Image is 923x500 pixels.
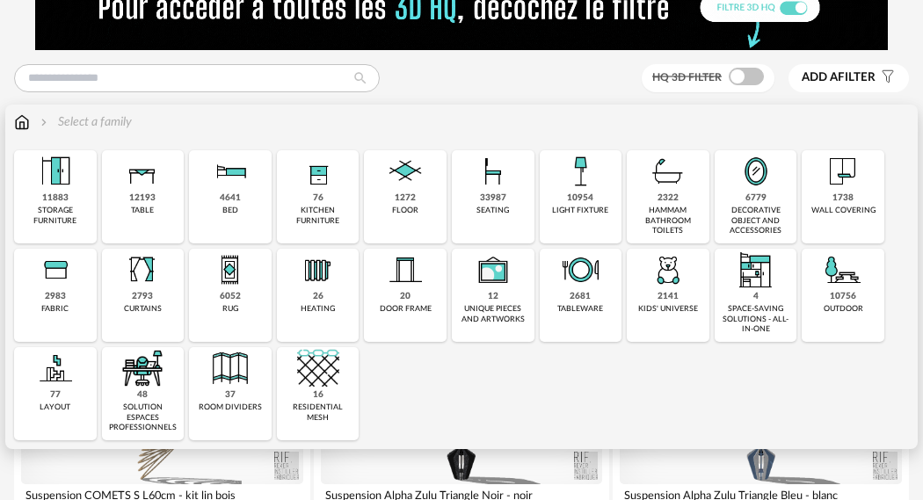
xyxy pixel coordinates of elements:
span: filter [802,70,876,85]
div: 6779 [745,192,767,204]
div: fabric [41,304,69,314]
div: 12193 [129,192,156,204]
img: Assise.png [472,150,514,192]
img: Meuble%20de%20rangement.png [34,150,76,192]
span: Filter icon [876,70,896,85]
span: Add a [802,71,838,83]
div: 4641 [220,192,241,204]
div: wall covering [811,206,876,215]
div: space-saving solutions - all-in-one [720,304,792,334]
img: Luminaire.png [559,150,601,192]
div: 1738 [832,192,854,204]
img: Agencement.png [34,347,76,389]
img: Tapis.png [209,249,251,291]
img: Miroir.png [735,150,777,192]
div: floor [392,206,418,215]
div: 4 [753,291,759,302]
div: table [131,206,154,215]
img: svg+xml;base64,PHN2ZyB3aWR0aD0iMTYiIGhlaWdodD0iMTYiIHZpZXdCb3g9IjAgMCAxNiAxNiIgZmlsbD0ibm9uZSIgeG... [37,113,51,131]
img: ToutEnUn.png [735,249,777,291]
img: Textile.png [34,249,76,291]
img: Papier%20peint.png [822,150,864,192]
div: storage furniture [19,206,91,226]
div: rug [222,304,238,314]
img: ArtTable.png [559,249,601,291]
div: solution espaces professionnels [107,402,179,432]
img: Outdoor.png [822,249,864,291]
img: filet.png [297,347,339,389]
div: bed [222,206,238,215]
div: hammam bathroom toilets [632,206,704,236]
span: HQ 3D filter [652,72,722,83]
img: Cloison.png [209,347,251,389]
img: Literie.png [209,150,251,192]
div: 10756 [830,291,856,302]
div: 1272 [395,192,416,204]
div: 16 [313,389,323,401]
img: Table.png [121,150,164,192]
div: layout [40,402,70,412]
img: Huiserie.png [384,249,426,291]
div: 11883 [42,192,69,204]
div: 2141 [658,291,679,302]
img: Sol.png [384,150,426,192]
div: 2322 [658,192,679,204]
div: tableware [557,304,603,314]
div: 76 [313,192,323,204]
img: Rangement.png [297,150,339,192]
div: room dividers [199,402,262,412]
div: 37 [225,389,236,401]
div: 26 [313,291,323,302]
img: svg+xml;base64,PHN2ZyB3aWR0aD0iMTYiIGhlaWdodD0iMTciIHZpZXdCb3g9IjAgMCAxNiAxNyIgZmlsbD0ibm9uZSIgeG... [14,113,30,131]
div: outdoor [824,304,863,314]
img: Rideaux.png [121,249,164,291]
div: decorative object and accessories [720,206,792,236]
div: Select a family [37,113,132,131]
div: 2681 [570,291,591,302]
div: 20 [400,291,411,302]
div: light fixture [552,206,608,215]
div: 48 [137,389,148,401]
div: seating [476,206,509,215]
div: 10954 [567,192,593,204]
div: curtains [124,304,162,314]
div: heating [301,304,335,314]
div: 2793 [132,291,153,302]
img: UniversEnfant.png [647,249,689,291]
div: 6052 [220,291,241,302]
div: 12 [488,291,498,302]
button: Add afilter Filter icon [789,64,909,92]
div: kids' universe [638,304,698,314]
img: UniqueOeuvre.png [472,249,514,291]
div: 33987 [480,192,506,204]
div: 77 [50,389,61,401]
div: 2983 [45,291,66,302]
div: residential mesh [282,402,354,423]
div: kitchen furniture [282,206,354,226]
img: espace-de-travail.png [121,347,164,389]
img: Salle%20de%20bain.png [647,150,689,192]
div: unique pieces and artworks [457,304,529,324]
div: door frame [380,304,432,314]
img: Radiateur.png [297,249,339,291]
